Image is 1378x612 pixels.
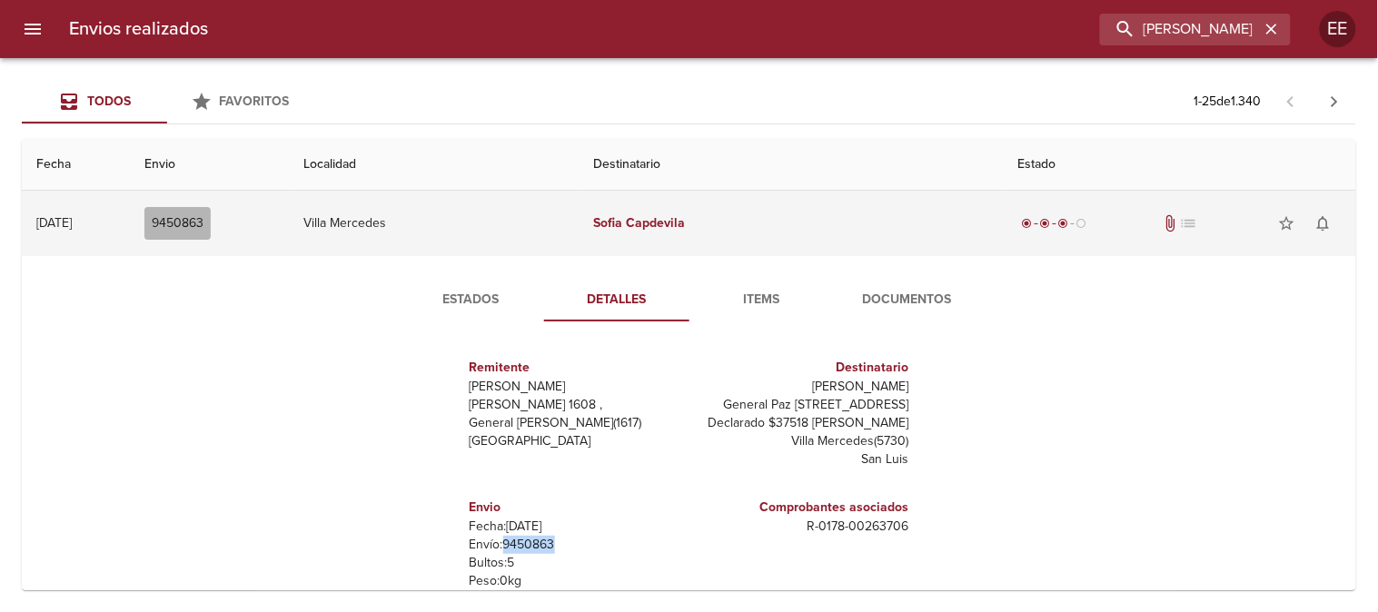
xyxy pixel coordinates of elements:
p: R - 0178 - 00263706 [697,518,909,536]
p: Peso: 0 kg [470,572,682,590]
em: Sofia [593,215,622,231]
sup: 3 [546,589,551,601]
p: 1 - 25 de 1.340 [1195,93,1262,111]
span: Detalles [555,289,679,311]
th: Envio [130,139,290,191]
td: Villa Mercedes [289,191,579,256]
h6: Envios realizados [69,15,208,44]
h6: Remitente [470,358,682,378]
span: radio_button_checked [1058,218,1069,229]
p: [PERSON_NAME] [697,378,909,396]
span: Pagina anterior [1269,92,1313,110]
th: Localidad [289,139,579,191]
span: radio_button_unchecked [1076,218,1087,229]
div: Tabs detalle de guia [399,278,980,321]
p: Bultos: 5 [470,554,682,572]
span: star_border [1278,214,1296,232]
p: San Luis [697,450,909,469]
p: General [PERSON_NAME] ( 1617 ) [470,414,682,432]
th: Fecha [22,139,130,191]
div: EE [1320,11,1356,47]
input: buscar [1100,14,1260,45]
h6: Envio [470,498,682,518]
th: Estado [1004,139,1356,191]
p: Envío: 9450863 [470,536,682,554]
p: General Paz [STREET_ADDRESS] Declarado $37518 [PERSON_NAME] [697,396,909,432]
span: Items [700,289,824,311]
span: radio_button_checked [1040,218,1051,229]
p: [PERSON_NAME] 1608 , [470,396,682,414]
span: 9450863 [152,212,203,235]
span: Tiene documentos adjuntos [1162,214,1180,232]
p: Villa Mercedes ( 5730 ) [697,432,909,450]
p: Fecha: [DATE] [470,518,682,536]
p: [GEOGRAPHIC_DATA] [470,432,682,450]
p: [PERSON_NAME] [470,378,682,396]
button: menu [11,7,55,51]
span: notifications_none [1314,214,1333,232]
button: 9450863 [144,207,211,241]
h6: Comprobantes asociados [697,498,909,518]
th: Destinatario [579,139,1004,191]
span: Documentos [846,289,969,311]
h6: Destinatario [697,358,909,378]
div: Abrir información de usuario [1320,11,1356,47]
button: Activar notificaciones [1305,205,1342,242]
div: [DATE] [36,215,72,231]
div: Tabs Envios [22,80,312,123]
span: Estados [410,289,533,311]
span: Favoritos [220,94,290,109]
span: No tiene pedido asociado [1180,214,1198,232]
button: Agregar a favoritos [1269,205,1305,242]
div: En viaje [1018,214,1091,232]
span: Todos [87,94,131,109]
span: radio_button_checked [1022,218,1033,229]
em: Capdevila [626,215,685,231]
span: Pagina siguiente [1313,80,1356,123]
